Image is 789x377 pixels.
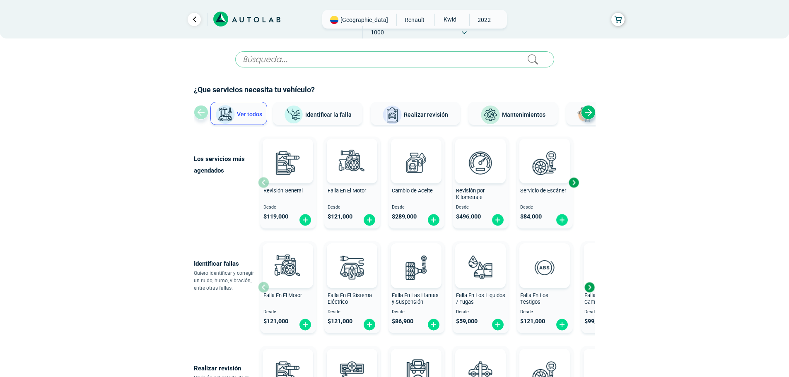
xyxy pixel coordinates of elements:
span: 2022 [470,14,499,26]
span: $ 289,000 [392,213,417,220]
p: Los servicios más agendados [194,153,258,176]
button: Cambio de Aceite Desde $289,000 [388,137,444,228]
span: KWID [435,14,464,25]
img: fi_plus-circle2.svg [363,214,376,226]
img: AD0BCuuxAAAAAElFTkSuQmCC [275,140,300,165]
span: RENAULT [400,14,429,26]
img: AD0BCuuxAAAAAElFTkSuQmCC [275,351,300,375]
span: Falla En Los Liquidos / Fugas [456,292,505,305]
img: diagnostic_diagnostic_abs-v3.svg [526,249,563,286]
img: AD0BCuuxAAAAAElFTkSuQmCC [340,351,364,375]
span: Servicio de Escáner [520,187,566,194]
span: Desde [520,310,569,315]
span: $ 84,000 [520,213,542,220]
span: Revisión por Kilometraje [456,187,485,201]
p: Identificar fallas [194,258,258,269]
button: Realizar revisión [371,102,460,125]
button: Identificar la falla [273,102,362,125]
button: Falla En La Caja de Cambio Desde $99,000 [581,241,637,333]
span: $ 99,000 [584,318,606,325]
span: $ 59,000 [456,318,478,325]
button: Falla En Los Liquidos / Fugas Desde $59,000 [453,241,509,333]
img: Flag of COLOMBIA [330,16,338,24]
span: $ 121,000 [328,318,352,325]
a: Ir al paso anterior [188,13,201,26]
button: Mantenimientos [468,102,558,125]
div: Next slide [583,281,596,293]
span: $ 121,000 [263,318,288,325]
span: 1000 [363,26,392,38]
span: [GEOGRAPHIC_DATA] [340,16,388,24]
span: Desde [263,310,313,315]
img: diagnostic_engine-v3.svg [334,144,370,181]
img: fi_plus-circle2.svg [555,214,569,226]
img: fi_plus-circle2.svg [299,318,312,331]
input: Búsqueda... [235,51,554,67]
img: AD0BCuuxAAAAAElFTkSuQmCC [275,245,300,270]
span: Desde [263,205,313,210]
img: fi_plus-circle2.svg [427,214,440,226]
span: $ 121,000 [520,318,545,325]
img: fi_plus-circle2.svg [427,318,440,331]
span: $ 119,000 [263,213,288,220]
img: cambio_de_aceite-v3.svg [398,144,434,181]
h2: ¿Que servicios necesita tu vehículo? [194,84,596,95]
img: AD0BCuuxAAAAAElFTkSuQmCC [532,140,557,165]
img: escaner-v3.svg [526,144,563,181]
img: AD0BCuuxAAAAAElFTkSuQmCC [404,140,429,165]
button: Falla En El Motor Desde $121,000 [260,241,316,333]
span: Desde [328,205,377,210]
button: Revisión por Kilometraje Desde $496,000 [453,137,509,228]
span: Falla En El Motor [328,187,366,194]
div: Next slide [567,176,580,189]
img: AD0BCuuxAAAAAElFTkSuQmCC [468,140,493,165]
img: revision_general-v3.svg [270,144,306,181]
button: Revisión General Desde $119,000 [260,137,316,228]
img: fi_plus-circle2.svg [555,318,569,331]
button: Servicio de Escáner Desde $84,000 [517,137,573,228]
img: AD0BCuuxAAAAAElFTkSuQmCC [532,245,557,270]
span: Desde [584,310,634,315]
span: Desde [392,205,441,210]
span: Revisión General [263,187,303,194]
img: AD0BCuuxAAAAAElFTkSuQmCC [340,245,364,270]
img: fi_plus-circle2.svg [491,318,504,331]
img: fi_plus-circle2.svg [363,318,376,331]
span: $ 496,000 [456,213,481,220]
img: diagnostic_suspension-v3.svg [398,249,434,286]
img: Ver todos [215,105,235,125]
img: Latonería y Pintura [575,105,595,125]
img: diagnostic_gota-de-sangre-v3.svg [462,249,499,286]
span: Cambio de Aceite [392,187,433,194]
img: Mantenimientos [480,105,500,125]
button: Falla En Las Llantas y Suspensión Desde $86,900 [388,241,444,333]
img: AD0BCuuxAAAAAElFTkSuQmCC [404,245,429,270]
span: Falla En La Caja de Cambio [584,292,628,305]
img: fi_plus-circle2.svg [491,214,504,226]
img: AD0BCuuxAAAAAElFTkSuQmCC [468,351,493,375]
span: Desde [328,310,377,315]
span: Falla En El Sistema Eléctrico [328,292,372,305]
div: Next slide [581,105,596,120]
span: $ 86,900 [392,318,413,325]
span: Desde [456,205,505,210]
img: fi_plus-circle2.svg [299,214,312,226]
button: Falla En Los Testigos Desde $121,000 [517,241,573,333]
p: Realizar revisión [194,363,258,374]
img: revision_por_kilometraje-v3.svg [462,144,499,181]
p: Quiero identificar y corregir un ruido, humo, vibración, entre otras fallas. [194,269,258,292]
span: Falla En El Motor [263,292,302,298]
img: diagnostic_engine-v3.svg [270,249,306,286]
img: AD0BCuuxAAAAAElFTkSuQmCC [340,140,364,165]
img: diagnostic_bombilla-v3.svg [334,249,370,286]
span: Realizar revisión [404,111,448,118]
span: Desde [392,310,441,315]
button: Falla En El Sistema Eléctrico Desde $121,000 [324,241,380,333]
span: Falla En Las Llantas y Suspensión [392,292,439,305]
span: Desde [520,205,569,210]
button: Falla En El Motor Desde $121,000 [324,137,380,228]
span: Identificar la falla [305,111,352,118]
span: Mantenimientos [502,111,545,118]
span: Falla En Los Testigos [520,292,548,305]
img: AD0BCuuxAAAAAElFTkSuQmCC [532,351,557,375]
